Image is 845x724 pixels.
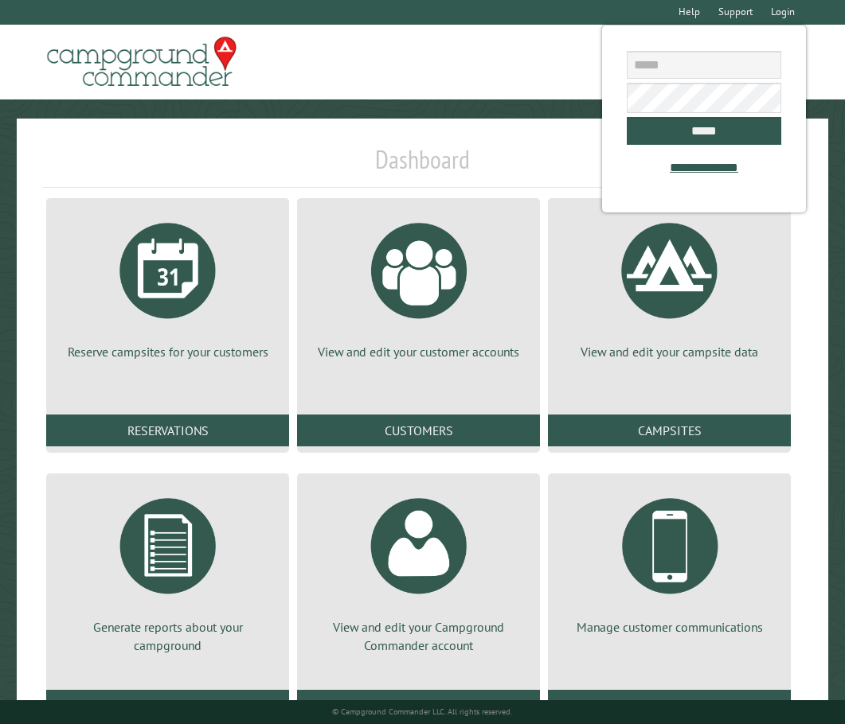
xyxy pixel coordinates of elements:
a: Generate reports about your campground [65,486,270,654]
p: Reserve campsites for your customers [65,343,270,360]
p: View and edit your campsite data [567,343,772,360]
a: Reservations [46,415,289,446]
a: Reserve campsites for your customers [65,211,270,360]
a: Reports [46,690,289,722]
h1: Dashboard [42,144,803,188]
a: Manage customer communications [567,486,772,636]
small: © Campground Commander LLC. All rights reserved. [332,706,512,717]
a: Campsites [548,415,791,446]
a: Communications [548,690,791,722]
p: View and edit your customer accounts [316,343,521,360]
a: View and edit your customer accounts [316,211,521,360]
p: Manage customer communications [567,618,772,636]
a: View and edit your Campground Commander account [316,486,521,654]
img: Campground Commander [42,31,241,93]
p: Generate reports about your campground [65,618,270,654]
a: Account [297,690,540,722]
a: Customers [297,415,540,446]
a: View and edit your campsite data [567,211,772,360]
p: View and edit your Campground Commander account [316,618,521,654]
